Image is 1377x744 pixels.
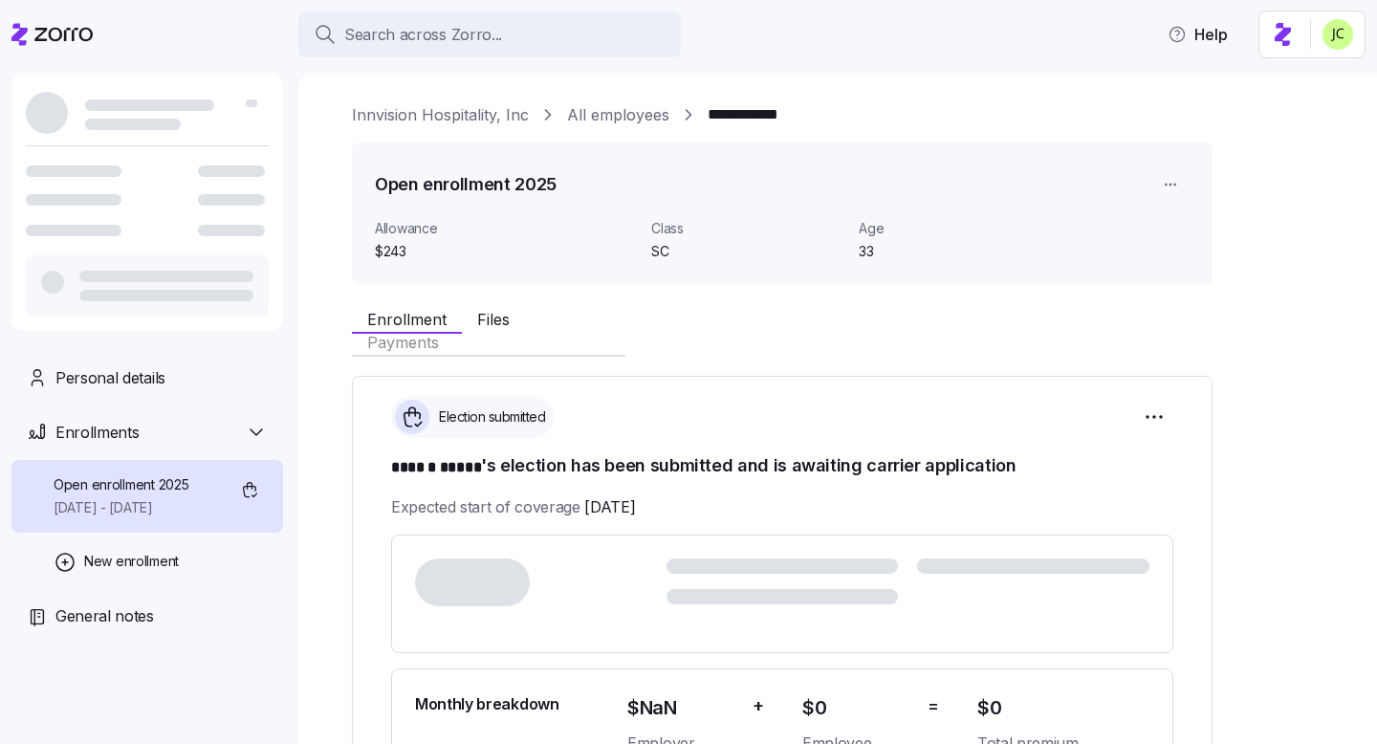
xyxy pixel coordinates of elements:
span: $NaN [627,692,737,724]
span: Expected start of coverage [391,495,635,519]
span: Age [859,219,1051,238]
span: [DATE] [584,495,635,519]
span: Monthly breakdown [415,692,559,716]
span: [DATE] - [DATE] [54,498,188,517]
span: Personal details [55,366,165,390]
span: 33 [859,242,1051,261]
span: Class [651,219,843,238]
span: Allowance [375,219,636,238]
span: = [928,692,939,720]
span: Open enrollment 2025 [54,475,188,494]
span: Election submitted [433,407,545,427]
a: Innvision Hospitality, Inc [352,103,529,127]
span: Enrollment [367,312,447,327]
img: 0d5040ea9766abea509702906ec44285 [1322,19,1353,50]
h1: Open enrollment 2025 [375,172,557,196]
a: All employees [567,103,669,127]
span: Enrollments [55,421,139,445]
span: SC [651,242,843,261]
span: New enrollment [84,552,179,571]
span: + [753,692,764,720]
span: $0 [977,692,1149,724]
span: $243 [375,242,636,261]
span: Help [1168,23,1228,46]
span: General notes [55,604,154,628]
h1: 's election has been submitted and is awaiting carrier application [391,453,1173,480]
button: Search across Zorro... [298,11,681,57]
span: Search across Zorro... [344,23,502,47]
button: Help [1152,15,1243,54]
span: $0 [802,692,912,724]
span: Payments [367,335,439,350]
span: Files [477,312,510,327]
